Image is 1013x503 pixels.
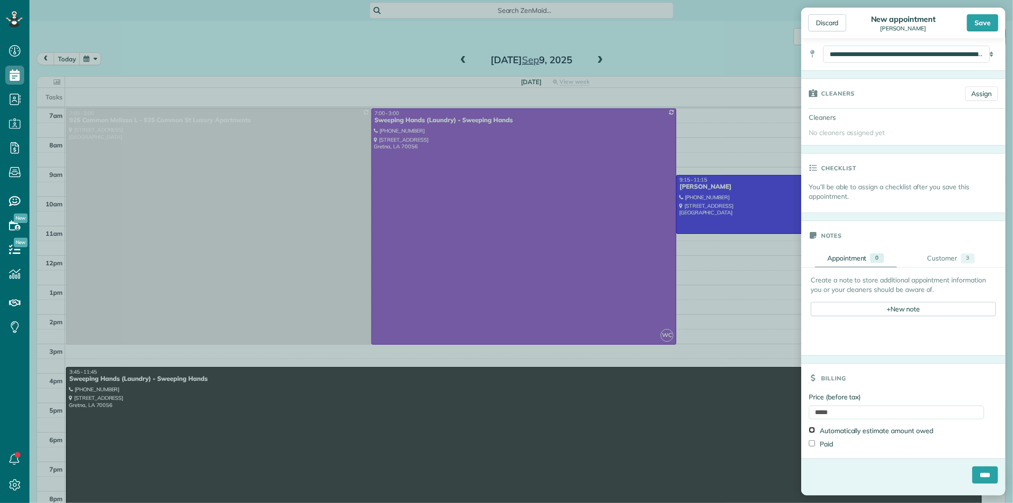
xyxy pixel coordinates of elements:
div: [PERSON_NAME] [868,25,938,32]
span: + [887,304,890,313]
label: Price (before tax) [809,392,984,402]
a: +New note [811,302,996,316]
span: New [14,213,28,223]
h3: Notes [821,221,842,250]
a: Assign [965,87,998,101]
span: No cleaners assigned yet [809,128,885,137]
input: Automatically estimate amount owed [809,427,815,433]
h3: Billing [821,364,846,392]
label: Automatically estimate amount owed [809,426,933,435]
span: New [14,238,28,247]
div: 3 [961,253,975,263]
div: New note [811,302,996,316]
p: Create a note to store additional appointment information you or your cleaners should be aware of. [811,275,996,294]
div: Save [967,14,998,31]
p: You’ll be able to assign a checklist after you save this appointment. [809,182,1005,201]
div: Customer [927,253,957,263]
input: Paid [809,440,815,446]
div: Discard [808,14,846,31]
label: Paid [809,439,833,449]
div: Cleaners [801,109,868,126]
div: Appointment [827,253,867,263]
div: New appointment [868,14,938,24]
h3: Checklist [821,154,856,182]
div: 0 [870,253,884,263]
h3: Cleaners [821,79,855,107]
